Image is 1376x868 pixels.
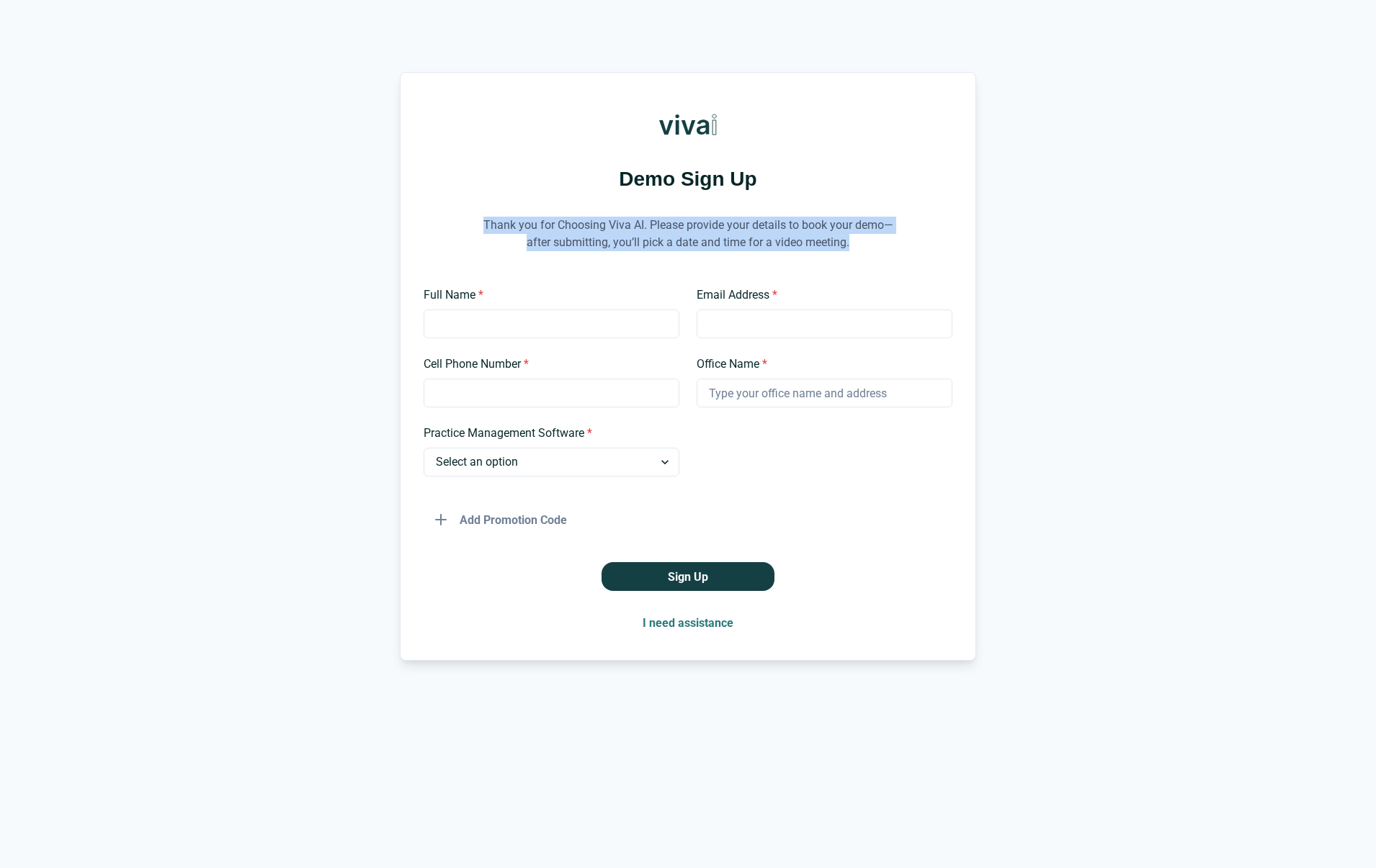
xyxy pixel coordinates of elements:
[602,562,774,591] button: Sign Up
[424,505,578,534] button: Add Promotion Code
[424,165,952,193] h1: Demo Sign Up
[697,356,944,373] label: Office Name
[631,608,745,637] button: I need assistance
[472,199,904,269] p: Thank you for Choosing Viva AI. Please provide your details to book your demo—after submitting, y...
[659,96,717,153] img: Viva AI Logo
[697,379,952,407] input: Type your office name and address
[424,425,671,442] label: Practice Management Software
[424,356,671,373] label: Cell Phone Number
[697,286,944,304] label: Email Address
[424,286,671,304] label: Full Name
